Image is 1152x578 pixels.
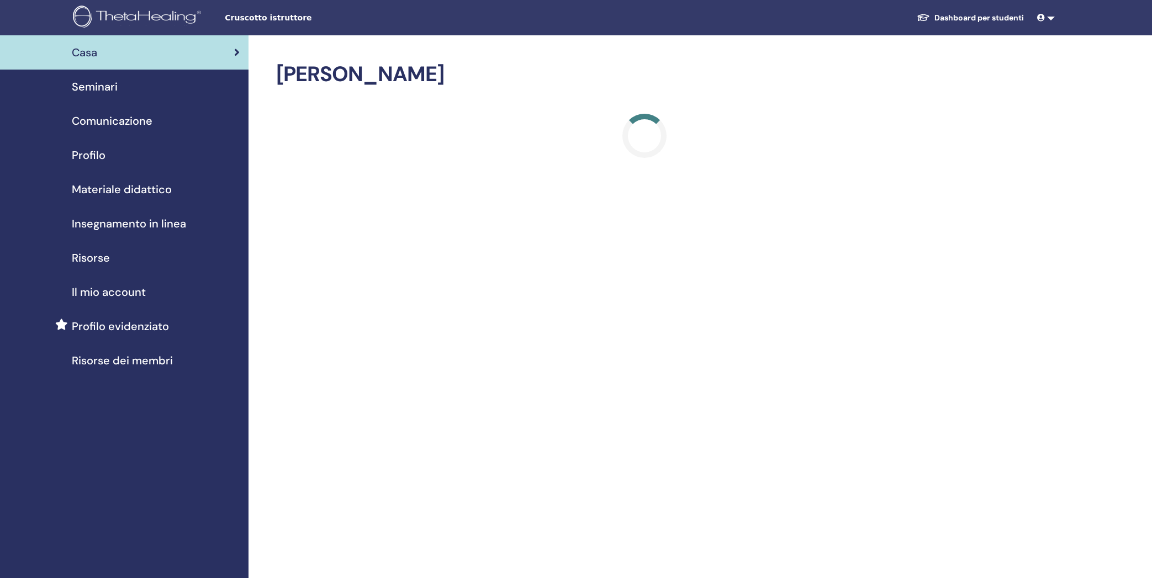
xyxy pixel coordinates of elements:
[225,12,390,24] span: Cruscotto istruttore
[72,215,186,232] span: Insegnamento in linea
[72,78,118,95] span: Seminari
[73,6,205,30] img: logo.png
[72,284,146,300] span: Il mio account
[72,44,97,61] span: Casa
[72,181,172,198] span: Materiale didattico
[72,147,105,163] span: Profilo
[72,113,152,129] span: Comunicazione
[72,250,110,266] span: Risorse
[72,318,169,335] span: Profilo evidenziato
[72,352,173,369] span: Risorse dei membri
[908,8,1033,28] a: Dashboard per studenti
[917,13,930,22] img: graduation-cap-white.svg
[276,62,1013,87] h2: [PERSON_NAME]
